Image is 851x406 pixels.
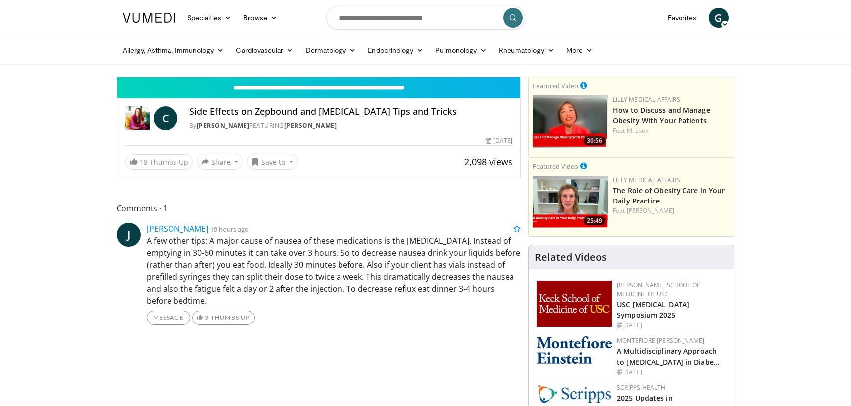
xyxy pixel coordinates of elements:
h4: Side Effects on Zepbound and [MEDICAL_DATA] Tips and Tricks [189,106,512,117]
a: Browse [237,8,283,28]
a: 3 Thumbs Up [192,311,255,325]
span: 3 [205,314,209,321]
a: 30:56 [533,95,608,148]
img: VuMedi Logo [123,13,175,23]
div: Feat. [613,126,730,135]
h4: Related Videos [535,251,607,263]
img: c98a6a29-1ea0-4bd5-8cf5-4d1e188984a7.png.150x105_q85_crop-smart_upscale.png [533,95,608,148]
a: [PERSON_NAME] [147,223,208,234]
a: G [709,8,729,28]
div: By FEATURING [189,121,512,130]
a: [PERSON_NAME] School of Medicine of USC [617,281,700,298]
a: Montefiore [PERSON_NAME] [617,336,704,345]
a: [PERSON_NAME] [197,121,250,130]
input: Search topics, interventions [326,6,525,30]
p: A few other tips: A major cause of nausea of these medications is the [MEDICAL_DATA]. Instead of ... [147,235,521,307]
a: More [560,40,599,60]
img: c9f2b0b7-b02a-4276-a72a-b0cbb4230bc1.jpg.150x105_q85_autocrop_double_scale_upscale_version-0.2.jpg [537,383,612,404]
a: USC [MEDICAL_DATA] Symposium 2025 [617,300,689,320]
small: Featured Video [533,162,578,171]
span: Comments 1 [117,202,521,215]
a: Rheumatology [493,40,560,60]
div: [DATE] [486,136,512,145]
a: [PERSON_NAME] [284,121,337,130]
a: Message [147,311,190,325]
img: b0142b4c-93a1-4b58-8f91-5265c282693c.png.150x105_q85_autocrop_double_scale_upscale_version-0.2.png [537,336,612,364]
small: 19 hours ago [210,225,249,234]
img: Dr. Carolynn Francavilla [125,106,150,130]
a: Dermatology [300,40,362,60]
a: The Role of Obesity Care in Your Daily Practice [613,186,725,205]
small: Featured Video [533,81,578,90]
a: [PERSON_NAME] [627,206,674,215]
img: 7b941f1f-d101-407a-8bfa-07bd47db01ba.png.150x105_q85_autocrop_double_scale_upscale_version-0.2.jpg [537,281,612,327]
a: Pulmonology [429,40,493,60]
span: 30:56 [584,136,605,145]
button: Save to [247,154,298,170]
div: [DATE] [617,321,726,330]
span: 25:49 [584,216,605,225]
a: Scripps Health [617,383,665,392]
a: Endocrinology [362,40,429,60]
div: Feat. [613,206,730,215]
a: M. Look [627,126,649,135]
a: How to Discuss and Manage Obesity With Your Patients [613,105,710,125]
span: 2,098 views [464,156,512,168]
button: Share [197,154,243,170]
a: Favorites [662,8,703,28]
a: Cardiovascular [230,40,299,60]
a: Lilly Medical Affairs [613,176,680,184]
a: 25:49 [533,176,608,228]
a: J [117,223,141,247]
div: [DATE] [617,368,726,377]
a: C [154,106,177,130]
a: A Multidisciplinary Approach to [MEDICAL_DATA] in Diabe… [617,346,720,366]
img: e1208b6b-349f-4914-9dd7-f97803bdbf1d.png.150x105_q85_crop-smart_upscale.png [533,176,608,228]
a: Allergy, Asthma, Immunology [117,40,230,60]
a: Specialties [181,8,238,28]
a: 18 Thumbs Up [125,154,193,170]
a: Lilly Medical Affairs [613,95,680,104]
span: 18 [140,157,148,167]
